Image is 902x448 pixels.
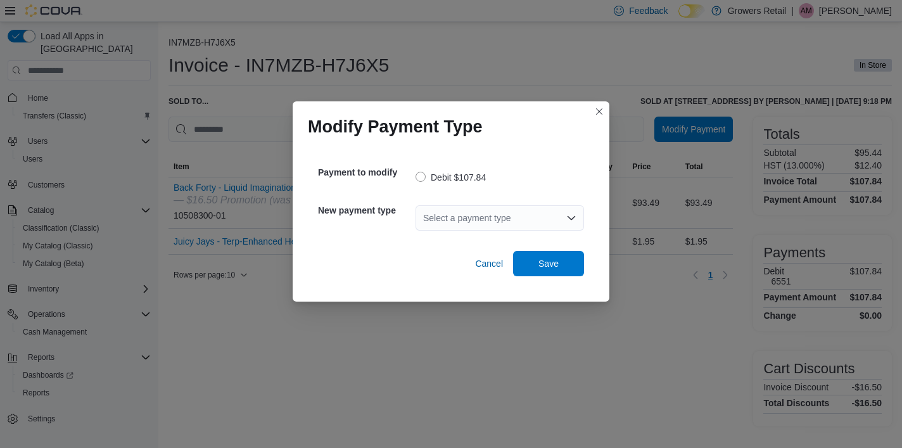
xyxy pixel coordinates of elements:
[538,257,559,270] span: Save
[566,213,576,223] button: Open list of options
[423,210,424,226] input: Accessible screen reader label
[475,257,503,270] span: Cancel
[513,251,584,276] button: Save
[470,251,508,276] button: Cancel
[592,104,607,119] button: Closes this modal window
[318,198,413,223] h5: New payment type
[308,117,483,137] h1: Modify Payment Type
[416,170,486,185] label: Debit $107.84
[318,160,413,185] h5: Payment to modify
